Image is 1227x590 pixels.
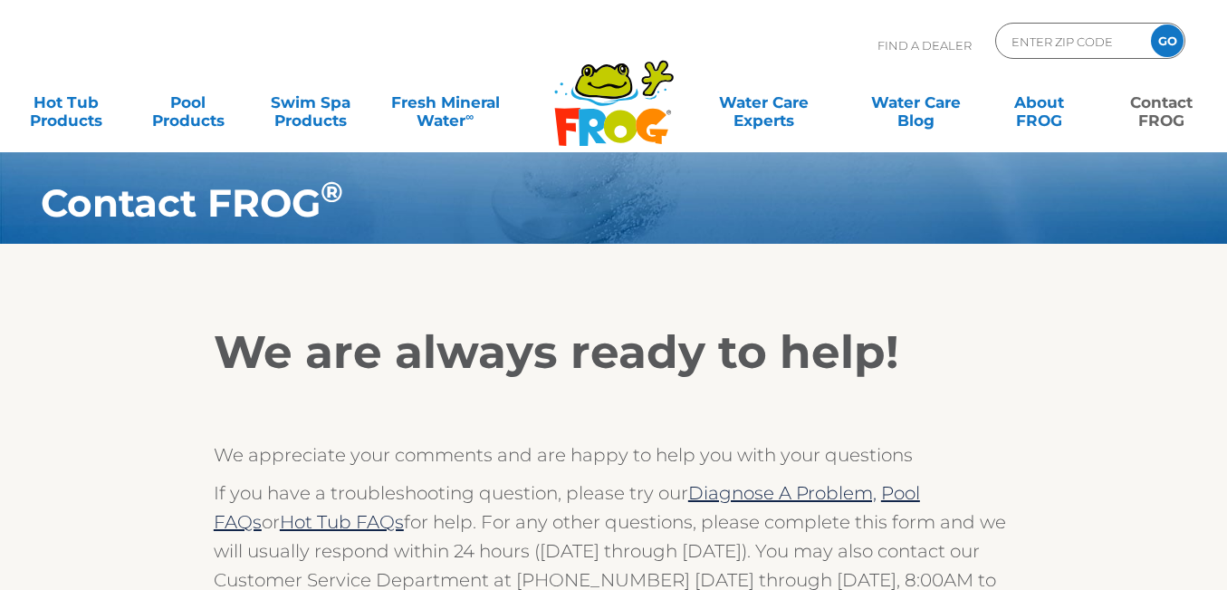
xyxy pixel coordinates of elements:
[868,84,963,121] a: Water CareBlog
[140,84,235,121] a: PoolProducts
[18,84,113,121] a: Hot TubProducts
[544,36,684,147] img: Frog Products Logo
[321,175,343,209] sup: ®
[877,23,972,68] p: Find A Dealer
[688,482,877,504] a: Diagnose A Problem,
[214,325,1013,380] h2: We are always ready to help!
[214,440,1013,469] p: We appreciate your comments and are happy to help you with your questions
[280,511,404,533] a: Hot Tub FAQs
[264,84,359,121] a: Swim SpaProducts
[992,84,1087,121] a: AboutFROG
[686,84,841,121] a: Water CareExperts
[1151,24,1184,57] input: GO
[41,181,1094,225] h1: Contact FROG
[386,84,505,121] a: Fresh MineralWater∞
[1114,84,1209,121] a: ContactFROG
[465,110,474,123] sup: ∞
